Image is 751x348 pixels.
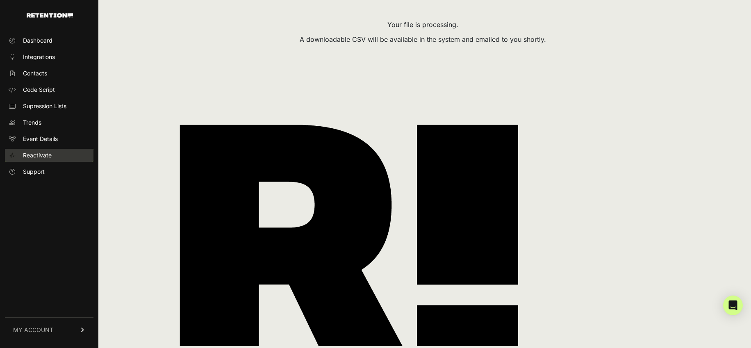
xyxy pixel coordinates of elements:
[13,13,20,20] img: logo_orange.svg
[91,50,138,55] div: Keywords by Traffic
[23,13,40,20] div: v 4.0.25
[5,83,93,96] a: Code Script
[110,20,735,30] div: Your file is processing.
[23,168,45,176] span: Support
[23,135,58,143] span: Event Details
[23,102,66,110] span: Supression Lists
[5,116,93,129] a: Trends
[27,13,73,18] img: Retention.com
[23,36,52,45] span: Dashboard
[5,67,93,80] a: Contacts
[23,118,41,127] span: Trends
[5,132,93,146] a: Event Details
[110,34,735,44] div: A downloadable CSV will be available in the system and emailed to you shortly.
[5,34,93,47] a: Dashboard
[13,326,53,334] span: MY ACCOUNT
[13,21,20,28] img: website_grey.svg
[23,69,47,77] span: Contacts
[5,317,93,342] a: MY ACCOUNT
[23,151,52,159] span: Reactivate
[23,86,55,94] span: Code Script
[31,50,73,55] div: Domain Overview
[5,100,93,113] a: Supression Lists
[21,21,90,28] div: Domain: [DOMAIN_NAME]
[5,165,93,178] a: Support
[5,50,93,64] a: Integrations
[5,149,93,162] a: Reactivate
[723,296,743,315] div: Open Intercom Messenger
[22,49,29,56] img: tab_domain_overview_orange.svg
[82,49,88,56] img: tab_keywords_by_traffic_grey.svg
[23,53,55,61] span: Integrations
